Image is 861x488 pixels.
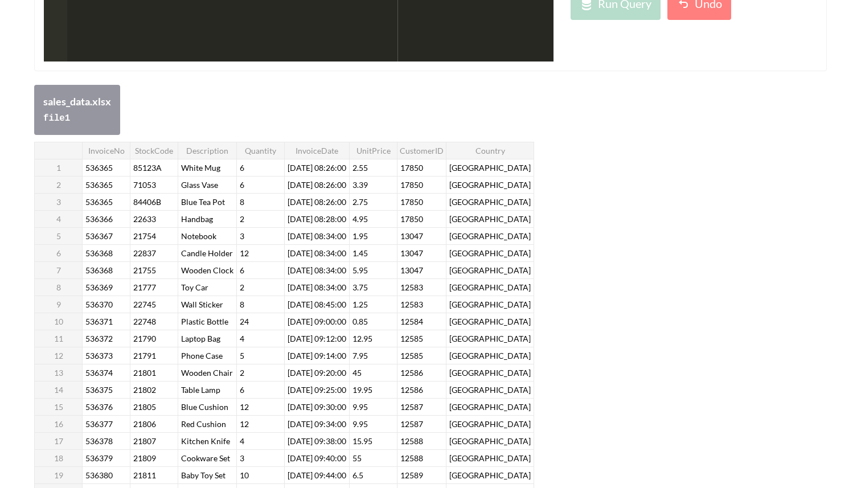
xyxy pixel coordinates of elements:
[35,330,83,347] th: 11
[131,263,158,277] span: 21755
[83,195,115,209] span: 536365
[237,161,247,175] span: 6
[398,314,425,329] span: 12584
[131,331,158,346] span: 21790
[350,229,370,243] span: 1.95
[83,297,115,311] span: 536370
[35,313,83,330] th: 10
[350,366,364,380] span: 45
[43,113,70,124] code: file 1
[35,176,83,193] th: 2
[285,468,348,482] span: [DATE] 09:44:00
[398,400,425,414] span: 12587
[398,366,425,380] span: 12586
[237,348,247,363] span: 5
[237,178,247,192] span: 6
[447,280,533,294] span: [GEOGRAPHIC_DATA]
[285,161,348,175] span: [DATE] 08:26:00
[179,195,227,209] span: Blue Tea Pot
[397,142,446,159] th: CustomerID
[179,280,211,294] span: Toy Car
[179,229,219,243] span: Notebook
[130,142,178,159] th: StockCode
[83,263,115,277] span: 536368
[35,210,83,227] th: 4
[350,434,375,448] span: 15.95
[237,451,247,465] span: 3
[350,212,370,226] span: 4.95
[237,366,247,380] span: 2
[179,161,223,175] span: White Mug
[447,348,533,363] span: [GEOGRAPHIC_DATA]
[83,366,115,380] span: 536374
[83,178,115,192] span: 536365
[83,417,115,431] span: 536377
[83,212,115,226] span: 536366
[447,331,533,346] span: [GEOGRAPHIC_DATA]
[285,195,348,209] span: [DATE] 08:26:00
[447,417,533,431] span: [GEOGRAPHIC_DATA]
[83,142,130,159] th: InvoiceNo
[131,178,158,192] span: 71053
[131,417,158,431] span: 21806
[237,434,247,448] span: 4
[398,468,425,482] span: 12589
[237,229,247,243] span: 3
[350,142,397,159] th: UnitPrice
[447,383,533,397] span: [GEOGRAPHIC_DATA]
[447,161,533,175] span: [GEOGRAPHIC_DATA]
[285,280,348,294] span: [DATE] 08:34:00
[131,434,158,448] span: 21807
[131,297,158,311] span: 22745
[285,263,348,277] span: [DATE] 08:34:00
[398,434,425,448] span: 12588
[350,297,370,311] span: 1.25
[447,400,533,414] span: [GEOGRAPHIC_DATA]
[35,278,83,296] th: 8
[237,297,247,311] span: 8
[350,178,370,192] span: 3.39
[285,229,348,243] span: [DATE] 08:34:00
[131,348,158,363] span: 21791
[350,246,370,260] span: 1.45
[350,348,370,363] span: 7.95
[131,366,158,380] span: 21801
[83,434,115,448] span: 536378
[285,246,348,260] span: [DATE] 08:34:00
[285,366,348,380] span: [DATE] 09:20:00
[285,383,348,397] span: [DATE] 09:25:00
[179,297,225,311] span: Wall Sticker
[83,383,115,397] span: 536375
[179,246,235,260] span: Candle Holder
[83,161,115,175] span: 536365
[398,246,425,260] span: 13047
[83,246,115,260] span: 536368
[35,381,83,398] th: 14
[398,161,425,175] span: 17850
[83,280,115,294] span: 536369
[237,468,251,482] span: 10
[398,212,425,226] span: 17850
[35,227,83,244] th: 5
[285,178,348,192] span: [DATE] 08:26:00
[178,142,237,159] th: Description
[35,193,83,210] th: 3
[398,383,425,397] span: 12586
[398,195,425,209] span: 17850
[398,348,425,363] span: 12585
[350,383,375,397] span: 19.95
[447,229,533,243] span: [GEOGRAPHIC_DATA]
[285,400,348,414] span: [DATE] 09:30:00
[398,297,425,311] span: 12583
[237,212,247,226] span: 2
[447,178,533,192] span: [GEOGRAPHIC_DATA]
[237,314,251,329] span: 24
[447,451,533,465] span: [GEOGRAPHIC_DATA]
[447,246,533,260] span: [GEOGRAPHIC_DATA]
[237,400,251,414] span: 12
[131,280,158,294] span: 21777
[350,331,375,346] span: 12.95
[179,314,231,329] span: Plastic Bottle
[285,314,348,329] span: [DATE] 09:00:00
[83,468,115,482] span: 536380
